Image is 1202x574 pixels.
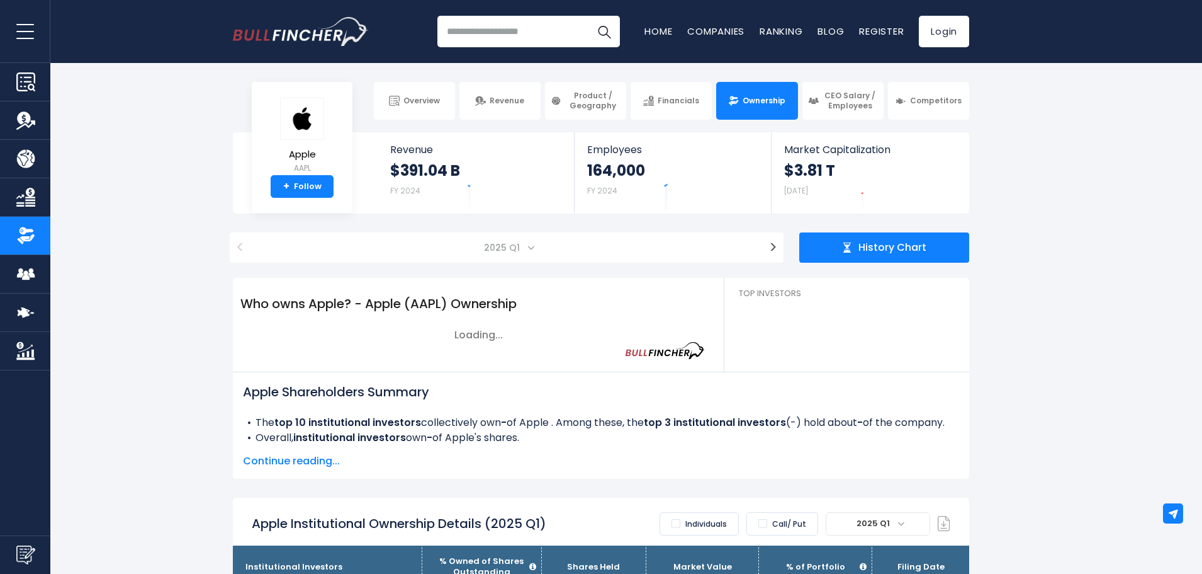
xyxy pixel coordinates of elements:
img: Ownership [16,226,35,245]
strong: + [283,181,289,192]
button: Search [588,16,620,47]
button: > [763,232,784,263]
span: 2025 Q1 [826,513,930,536]
a: CEO Salary / Employees [802,82,884,120]
small: AAPL [280,163,324,174]
a: Financials [631,82,712,120]
span: 2025 Q1 [257,232,756,263]
a: Market Capitalization $3.81 T [DATE] [772,132,968,214]
b: - [501,415,507,430]
span: Market Capitalization [784,144,955,156]
small: FY 2024 [390,185,420,196]
a: Product / Geography [545,82,626,120]
img: history chart [842,243,852,253]
a: Revenue [459,82,541,120]
span: Product / Geography [565,91,621,110]
label: Individuals [660,512,739,536]
div: Loading... [233,329,724,342]
a: Login [919,16,969,47]
a: Apple AAPL [279,97,325,176]
a: Overview [374,82,455,120]
img: Bullfincher logo [233,17,369,46]
span: Revenue [390,144,562,156]
span: CEO Salary / Employees [823,91,878,110]
a: Ranking [760,25,802,38]
span: Overview [403,96,440,106]
a: Go to homepage [233,17,368,46]
i: The percentage of the institutional investor’s entire investment portfolio that this holding repr... [860,563,868,571]
a: Home [644,25,672,38]
h1: Who owns Apple? - Apple (AAPL) Ownership [233,287,724,321]
h2: Apple Shareholders Summary [243,382,959,401]
i: The percentage of the company’s total outstanding shares owned by the institutional investor. [529,563,538,571]
b: top 10 institutional investors [274,415,421,430]
a: Companies [687,25,744,38]
small: FY 2024 [587,185,617,196]
h2: Top Investors [724,278,969,309]
a: Register [859,25,904,38]
a: +Follow [271,175,334,198]
button: < [230,232,250,263]
strong: $3.81 T [784,161,835,180]
li: The collectively own of Apple . Among these, the ( ) hold about of the company. [243,415,959,430]
a: Revenue $391.04 B FY 2024 [378,132,575,214]
strong: $391.04 B [390,161,460,180]
li: Overall, own of Apple's shares. [243,430,959,445]
b: institutional investors [293,430,406,445]
span: Competitors [910,96,962,106]
span: History Chart [858,241,926,255]
b: - [427,430,432,445]
span: 2025 Q1 [479,239,527,256]
a: Competitors [888,82,969,120]
span: Employees [587,144,758,156]
span: Ownership [743,96,785,106]
b: top 3 institutional investors [644,415,786,430]
strong: 164,000 [587,161,645,180]
span: Financials [658,96,699,106]
small: [DATE] [784,185,808,196]
h2: Apple Institutional Ownership Details (2025 Q1) [252,515,546,532]
span: Apple [280,149,324,160]
span: 2025 Q1 [851,515,897,532]
a: Blog [817,25,844,38]
label: Call/ Put [746,512,818,536]
span: Continue reading... [243,454,959,469]
b: - [857,415,863,430]
a: Employees 164,000 FY 2024 [575,132,770,214]
span: Revenue [490,96,524,106]
span: - [790,415,796,430]
a: Ownership [716,82,797,120]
